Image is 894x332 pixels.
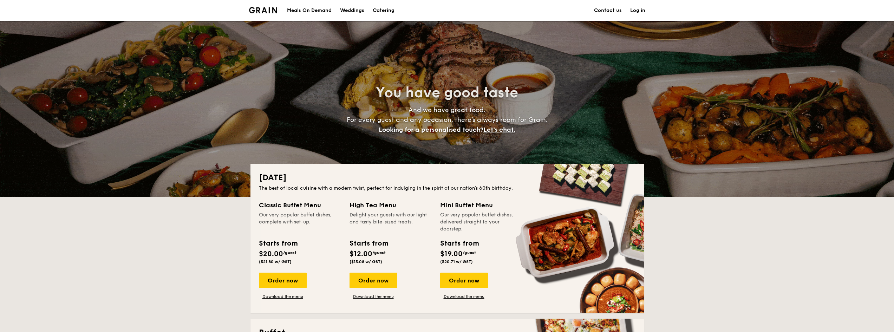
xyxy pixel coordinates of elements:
[372,250,386,255] span: /guest
[249,7,278,13] img: Grain
[259,172,635,183] h2: [DATE]
[440,250,463,258] span: $19.00
[350,273,397,288] div: Order now
[350,238,388,249] div: Starts from
[259,259,292,264] span: ($21.80 w/ GST)
[283,250,296,255] span: /guest
[259,211,341,233] div: Our very popular buffet dishes, complete with set-up.
[249,7,278,13] a: Logotype
[259,294,307,299] a: Download the menu
[350,259,382,264] span: ($13.08 w/ GST)
[350,200,432,210] div: High Tea Menu
[347,106,548,134] span: And we have great food. For every guest and any occasion, there’s always room for Grain.
[483,126,515,134] span: Let's chat.
[259,185,635,192] div: The best of local cuisine with a modern twist, perfect for indulging in the spirit of our nation’...
[259,200,341,210] div: Classic Buffet Menu
[440,259,473,264] span: ($20.71 w/ GST)
[440,294,488,299] a: Download the menu
[440,200,522,210] div: Mini Buffet Menu
[259,250,283,258] span: $20.00
[259,238,297,249] div: Starts from
[440,273,488,288] div: Order now
[350,250,372,258] span: $12.00
[463,250,476,255] span: /guest
[376,84,518,101] span: You have good taste
[440,211,522,233] div: Our very popular buffet dishes, delivered straight to your doorstep.
[379,126,483,134] span: Looking for a personalised touch?
[350,294,397,299] a: Download the menu
[259,273,307,288] div: Order now
[350,211,432,233] div: Delight your guests with our light and tasty bite-sized treats.
[440,238,478,249] div: Starts from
